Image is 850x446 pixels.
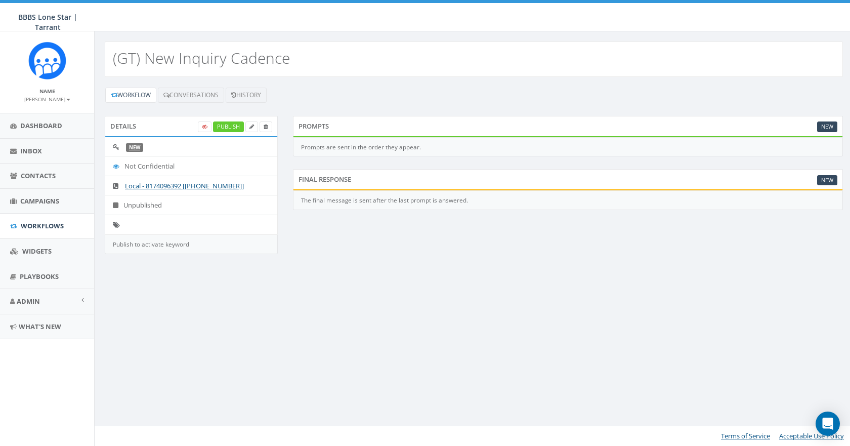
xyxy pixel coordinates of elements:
div: Prompts are sent in the order they appear. [293,138,843,157]
span: Widgets [22,247,52,256]
span: Campaigns [20,196,59,206]
div: Open Intercom Messenger [816,412,840,436]
a: [PERSON_NAME] [24,94,70,103]
a: Local - 8174096392 [[PHONE_NUMBER]] [125,181,244,190]
span: BBBS Lone Star | Tarrant [18,12,77,32]
h2: (GT) New Inquiry Cadence [113,50,290,66]
span: Inbox [20,146,42,155]
span: Workflows [21,221,64,230]
div: Prompts [293,116,843,136]
span: What's New [19,322,61,331]
div: The final message is sent after the last prompt is answered. [293,191,843,210]
a: Publish [213,121,244,132]
div: Publish to activate keyword [105,235,278,254]
a: New [817,121,837,132]
li: Not Confidential [105,156,277,176]
div: Final Response [293,169,843,189]
span: Contacts [21,171,56,180]
a: Conversations [158,88,224,103]
img: Rally_Corp_Icon_1.png [28,42,66,79]
small: [PERSON_NAME] [24,96,70,103]
a: New [129,144,140,151]
span: Admin [17,297,40,306]
a: New [817,175,837,186]
a: History [226,88,267,103]
small: Name [39,88,55,95]
li: Unpublished [105,195,277,215]
span: Dashboard [20,121,62,130]
span: Playbooks [20,272,59,281]
a: Acceptable Use Policy [779,431,844,440]
a: Terms of Service [721,431,770,440]
a: Workflow [105,88,156,103]
div: Details [105,116,278,136]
